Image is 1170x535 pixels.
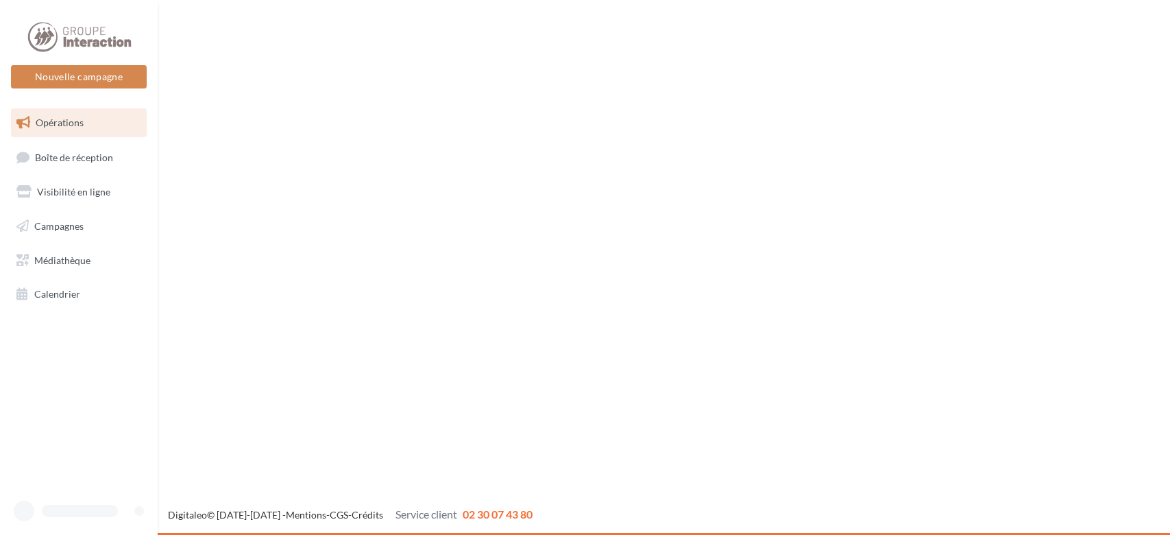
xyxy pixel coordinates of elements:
[35,151,113,163] span: Boîte de réception
[8,246,149,275] a: Médiathèque
[34,220,84,232] span: Campagnes
[36,117,84,128] span: Opérations
[8,280,149,309] a: Calendrier
[11,65,147,88] button: Nouvelle campagne
[352,509,383,521] a: Crédits
[34,288,80,300] span: Calendrier
[8,108,149,137] a: Opérations
[8,178,149,206] a: Visibilité en ligne
[8,212,149,241] a: Campagnes
[37,186,110,198] span: Visibilité en ligne
[463,508,533,521] span: 02 30 07 43 80
[395,508,457,521] span: Service client
[8,143,149,172] a: Boîte de réception
[168,509,207,521] a: Digitaleo
[330,509,348,521] a: CGS
[168,509,533,521] span: © [DATE]-[DATE] - - -
[34,254,90,265] span: Médiathèque
[286,509,326,521] a: Mentions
